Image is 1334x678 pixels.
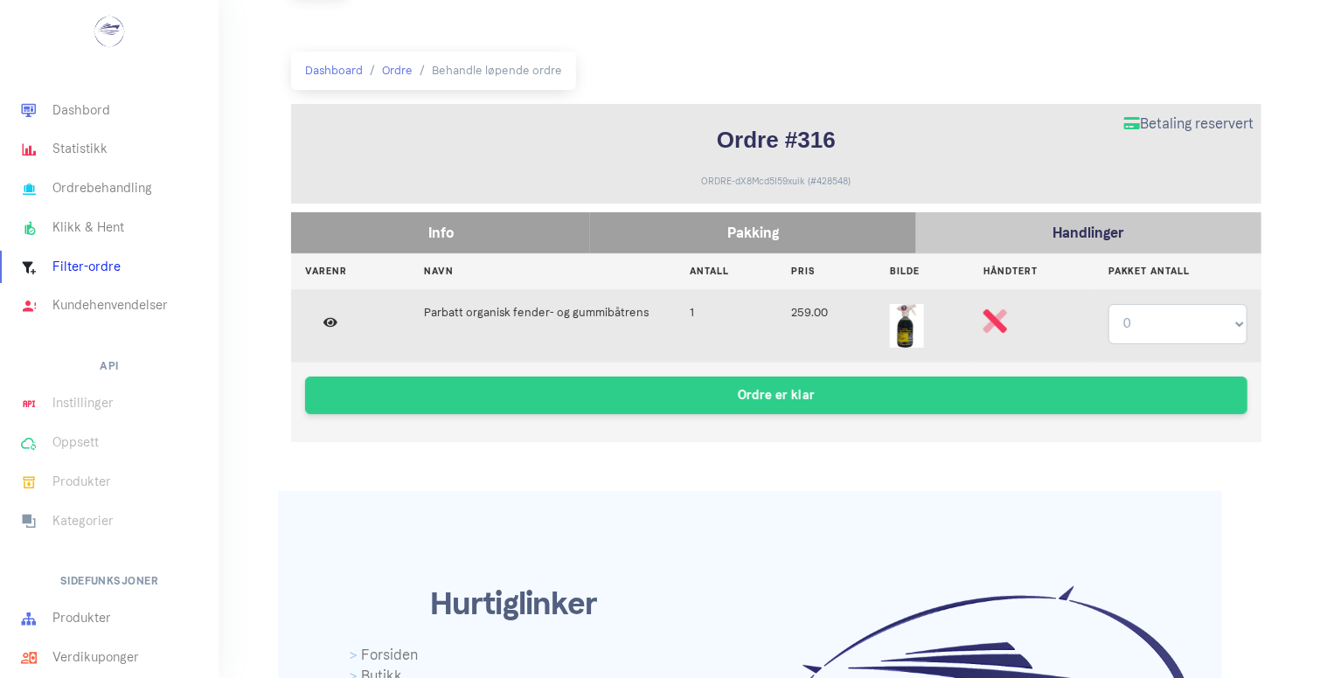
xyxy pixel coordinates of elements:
[413,62,562,80] li: Behandle løpende ordre
[778,289,876,362] td: 259.00
[93,14,127,49] img: ...
[300,221,581,245] p: Info
[100,355,118,377] h6: API
[1124,112,1254,135] p: Betaling reservert
[295,123,1257,157] h1: Ordre #316
[382,64,413,77] a: Ordre
[676,289,778,362] td: 1
[890,304,924,348] img: Parbatt organisk fender- og gummibåtrens
[676,254,778,290] th: Antall
[925,221,1253,245] p: Handlinger
[702,176,851,187] small: ORDRE-dX8Mcd5I59xuik (#428548)
[410,254,676,290] th: Navn
[778,254,876,290] th: Pris
[876,254,969,290] th: Bilde
[305,304,356,342] a: Gå til produkt-side
[291,254,410,290] th: Varenr
[305,64,363,77] a: Dashboard
[410,289,676,362] td: Parbatt organisk fender- og gummibåtrens
[60,570,159,592] h6: Sidefunksjoner
[278,580,750,627] span: Hurtiglinker
[351,645,678,666] a: Forsiden
[599,221,907,245] p: Pakking
[305,377,1247,414] button: Ordre er klar
[969,254,1094,290] th: Håndtert
[1094,254,1261,290] th: Pakket antall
